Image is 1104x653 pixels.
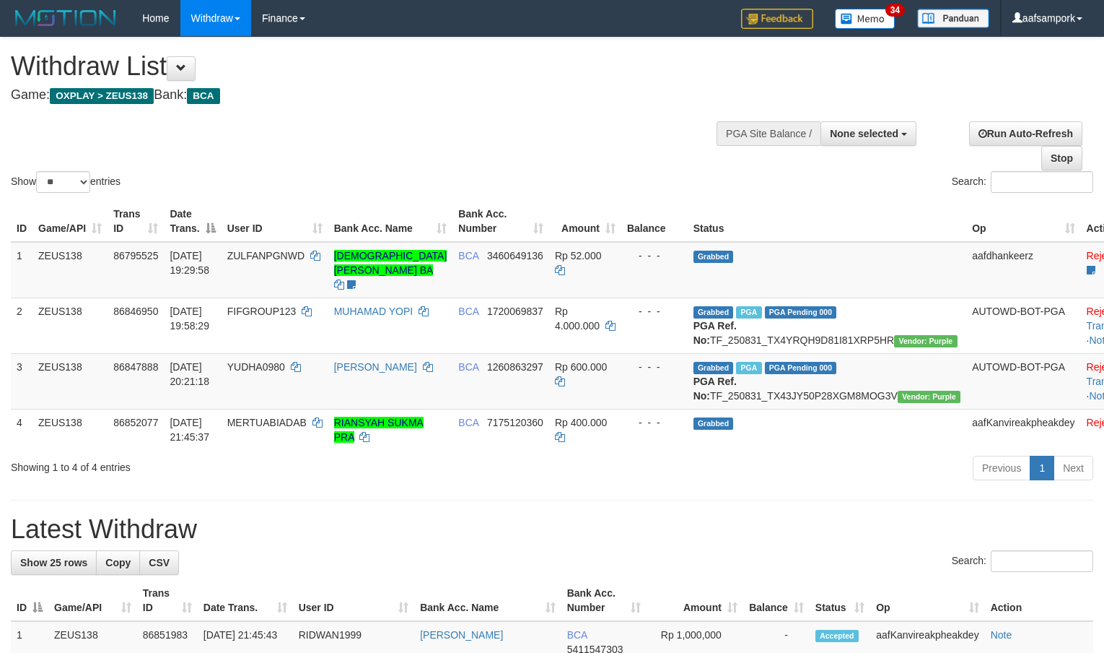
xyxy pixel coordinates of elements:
[487,250,543,261] span: Copy 3460649136 to clipboard
[32,409,108,450] td: ZEUS138
[567,629,587,641] span: BCA
[688,298,967,353] td: TF_250831_TX4YRQH9D81I81XRP5HR
[917,9,989,28] img: panduan.png
[328,201,453,242] th: Bank Acc. Name: activate to sort column ascending
[991,550,1093,572] input: Search:
[555,250,602,261] span: Rp 52.000
[1053,456,1093,480] a: Next
[113,361,158,373] span: 86847888
[11,580,48,621] th: ID: activate to sort column descending
[50,88,154,104] span: OXPLAY > ZEUS138
[555,361,607,373] span: Rp 600.000
[187,88,219,104] span: BCA
[621,201,688,242] th: Balance
[20,557,87,568] span: Show 25 rows
[293,580,415,621] th: User ID: activate to sort column ascending
[105,557,131,568] span: Copy
[11,353,32,409] td: 3
[830,128,898,139] span: None selected
[227,361,285,373] span: YUDHA0980
[137,580,198,621] th: Trans ID: activate to sort column ascending
[48,580,137,621] th: Game/API: activate to sort column ascending
[113,250,158,261] span: 86795525
[170,361,209,387] span: [DATE] 20:21:18
[198,580,293,621] th: Date Trans.: activate to sort column ascending
[458,250,478,261] span: BCA
[693,362,734,374] span: Grabbed
[334,306,413,317] a: MUHAMAD YOPI
[170,306,209,332] span: [DATE] 19:58:29
[549,201,621,242] th: Amount: activate to sort column ascending
[11,550,97,575] a: Show 25 rows
[966,298,1080,353] td: AUTOWD-BOT-PGA
[765,362,837,374] span: PGA Pending
[32,242,108,298] td: ZEUS138
[487,361,543,373] span: Copy 1260863297 to clipboard
[222,201,328,242] th: User ID: activate to sort column ascending
[334,417,424,443] a: RIANSYAH SUKMA PRA
[985,580,1093,621] th: Action
[952,171,1093,193] label: Search:
[815,630,859,642] span: Accepted
[952,550,1093,572] label: Search:
[810,580,870,621] th: Status: activate to sort column ascending
[736,362,761,374] span: Marked by aafnoeunsreypich
[688,353,967,409] td: TF_250831_TX43JY50P28XGM8MOG3V
[717,121,820,146] div: PGA Site Balance /
[32,353,108,409] td: ZEUS138
[11,201,32,242] th: ID
[693,306,734,319] span: Grabbed
[991,171,1093,193] input: Search:
[627,360,682,374] div: - - -
[170,417,209,443] span: [DATE] 21:45:37
[966,201,1080,242] th: Op: activate to sort column ascending
[991,629,1012,641] a: Note
[741,9,813,29] img: Feedback.jpg
[452,201,549,242] th: Bank Acc. Number: activate to sort column ascending
[820,121,916,146] button: None selected
[458,417,478,428] span: BCA
[898,391,960,403] span: Vendor URL: https://trx4.1velocity.biz
[227,306,297,317] span: FIFGROUP123
[627,304,682,319] div: - - -
[96,550,140,575] a: Copy
[765,306,837,319] span: PGA Pending
[11,52,722,81] h1: Withdraw List
[32,298,108,353] td: ZEUS138
[32,201,108,242] th: Game/API: activate to sort column ascending
[11,171,121,193] label: Show entries
[113,417,158,428] span: 86852077
[414,580,561,621] th: Bank Acc. Name: activate to sort column ascending
[458,306,478,317] span: BCA
[1041,146,1082,170] a: Stop
[487,306,543,317] span: Copy 1720069837 to clipboard
[1030,456,1054,480] a: 1
[334,250,447,276] a: [DEMOGRAPHIC_DATA][PERSON_NAME] BA
[627,415,682,430] div: - - -
[966,242,1080,298] td: aafdhankeerz
[973,456,1030,480] a: Previous
[555,417,607,428] span: Rp 400.000
[170,250,209,276] span: [DATE] 19:29:58
[966,353,1080,409] td: AUTOWD-BOT-PGA
[36,171,90,193] select: Showentries
[894,335,957,347] span: Vendor URL: https://trx4.1velocity.biz
[139,550,179,575] a: CSV
[227,417,307,428] span: MERTUABIADAB
[627,248,682,263] div: - - -
[885,4,905,17] span: 34
[561,580,647,621] th: Bank Acc. Number: activate to sort column ascending
[334,361,417,373] a: [PERSON_NAME]
[11,242,32,298] td: 1
[458,361,478,373] span: BCA
[108,201,164,242] th: Trans ID: activate to sort column ascending
[969,121,1082,146] a: Run Auto-Refresh
[11,7,121,29] img: MOTION_logo.png
[966,409,1080,450] td: aafKanvireakpheakdey
[11,88,722,103] h4: Game: Bank:
[743,580,810,621] th: Balance: activate to sort column ascending
[693,418,734,430] span: Grabbed
[555,306,600,332] span: Rp 4.000.000
[420,629,503,641] a: [PERSON_NAME]
[11,409,32,450] td: 4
